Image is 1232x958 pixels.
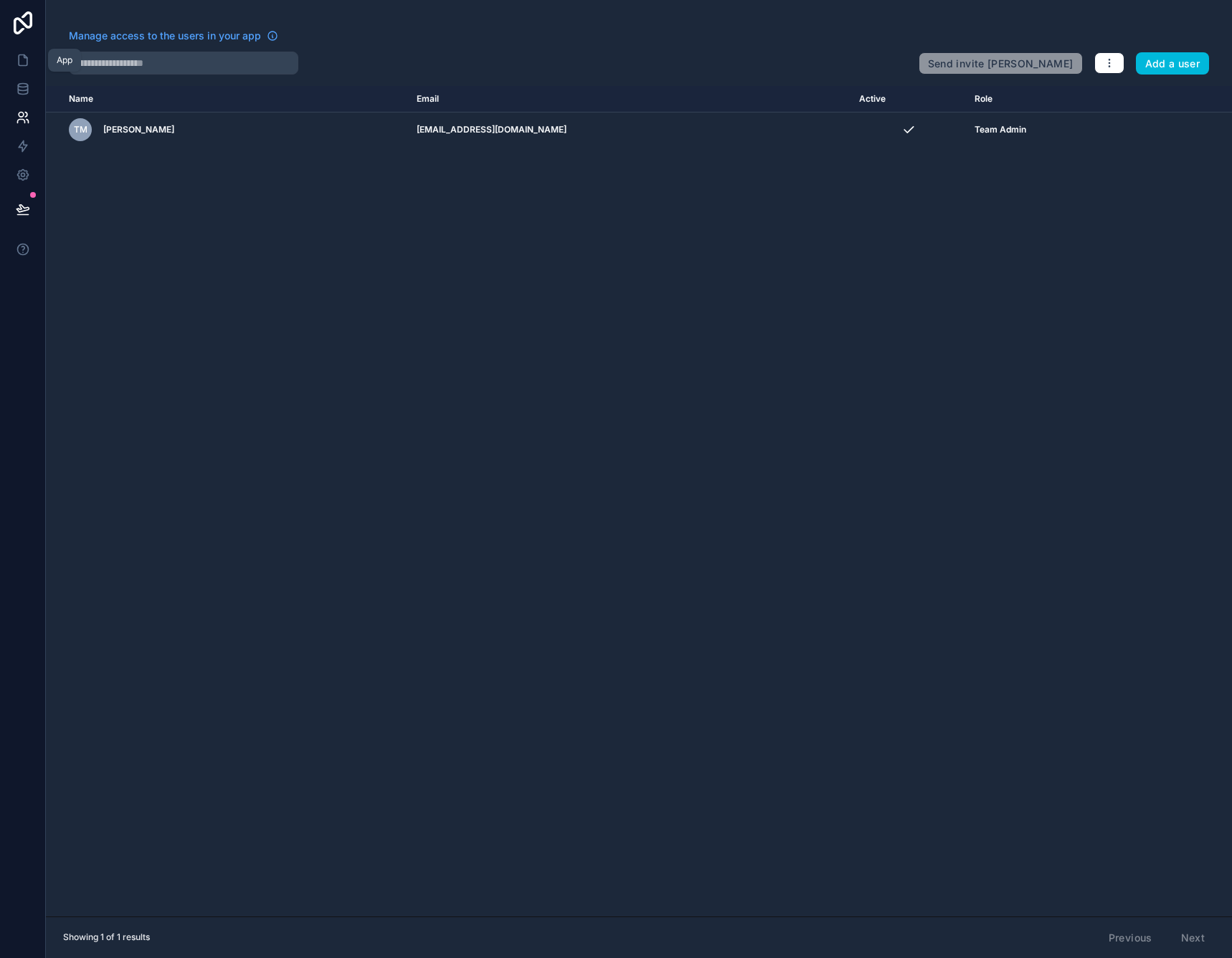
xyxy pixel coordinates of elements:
span: Showing 1 of 1 results [63,931,150,943]
a: Manage access to the users in your app [69,29,278,43]
div: App [57,54,72,66]
span: [PERSON_NAME] [103,124,174,135]
th: Name [46,86,408,112]
span: TM [74,124,87,135]
th: Active [850,86,966,112]
td: [EMAIL_ADDRESS][DOMAIN_NAME] [408,112,850,148]
span: Team Admin [975,124,1026,135]
button: Add a user [1136,52,1210,75]
span: Manage access to the users in your app [69,29,261,43]
div: scrollable content [46,86,1232,916]
th: Role [966,86,1148,112]
th: Email [408,86,850,112]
